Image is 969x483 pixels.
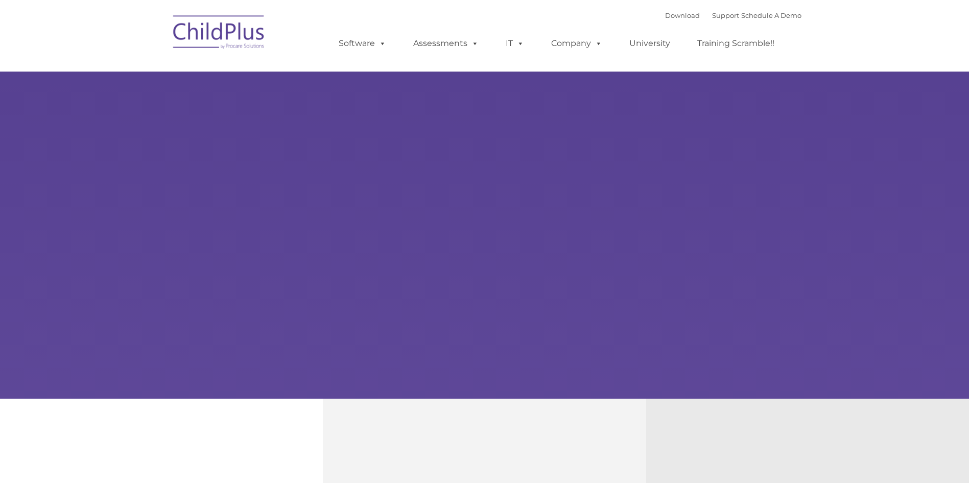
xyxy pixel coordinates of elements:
a: Assessments [403,33,489,54]
font: | [665,11,801,19]
a: University [619,33,680,54]
a: Schedule A Demo [741,11,801,19]
a: Software [328,33,396,54]
img: ChildPlus by Procare Solutions [168,8,270,59]
a: IT [495,33,534,54]
a: Company [541,33,612,54]
a: Support [712,11,739,19]
a: Training Scramble!! [687,33,785,54]
a: Download [665,11,700,19]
